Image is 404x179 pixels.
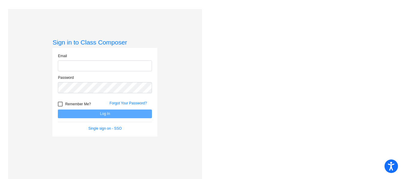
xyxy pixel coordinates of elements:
label: Email [58,53,67,59]
button: Log In [58,110,152,118]
label: Password [58,75,74,80]
h3: Sign in to Class Composer [52,39,157,46]
a: Single sign on - SSO [88,126,122,131]
a: Forgot Your Password? [109,101,147,105]
span: Remember Me? [65,100,91,108]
